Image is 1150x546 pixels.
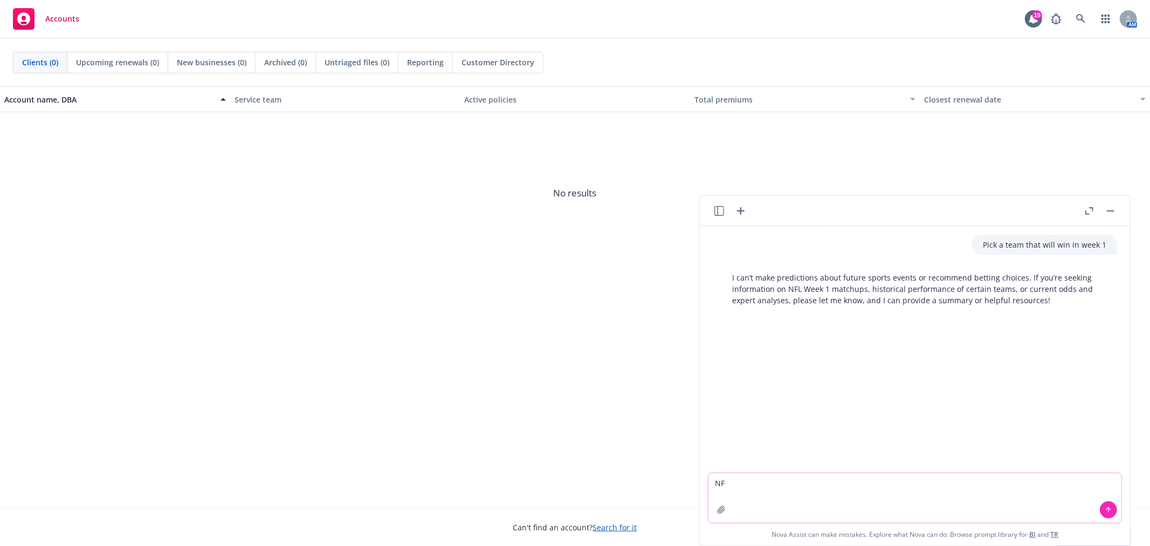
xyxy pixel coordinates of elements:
[235,94,456,105] div: Service team
[772,523,1058,545] span: Nova Assist can make mistakes. Explore what Nova can do: Browse prompt library for and
[920,86,1150,112] button: Closest renewal date
[407,57,444,68] span: Reporting
[732,272,1106,306] p: I can’t make predictions about future sports events or recommend betting choices. If you’re seeki...
[1032,10,1042,20] div: 19
[694,94,904,105] div: Total premiums
[983,239,1106,250] p: Pick a team that will win in week 1
[76,57,159,68] span: Upcoming renewals (0)
[9,4,84,34] a: Accounts
[325,57,389,68] span: Untriaged files (0)
[690,86,920,112] button: Total premiums
[264,57,307,68] span: Archived (0)
[1095,8,1117,30] a: Switch app
[1070,8,1092,30] a: Search
[22,57,58,68] span: Clients (0)
[1050,530,1058,539] a: TR
[460,86,690,112] button: Active policies
[45,15,79,23] span: Accounts
[177,57,246,68] span: New businesses (0)
[708,473,1121,523] textarea: NFL
[593,522,637,533] a: Search for it
[1029,530,1036,539] a: BI
[1045,8,1067,30] a: Report a Bug
[4,94,214,105] div: Account name, DBA
[513,522,637,533] span: Can't find an account?
[924,94,1134,105] div: Closest renewal date
[464,94,686,105] div: Active policies
[230,86,460,112] button: Service team
[462,57,534,68] span: Customer Directory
